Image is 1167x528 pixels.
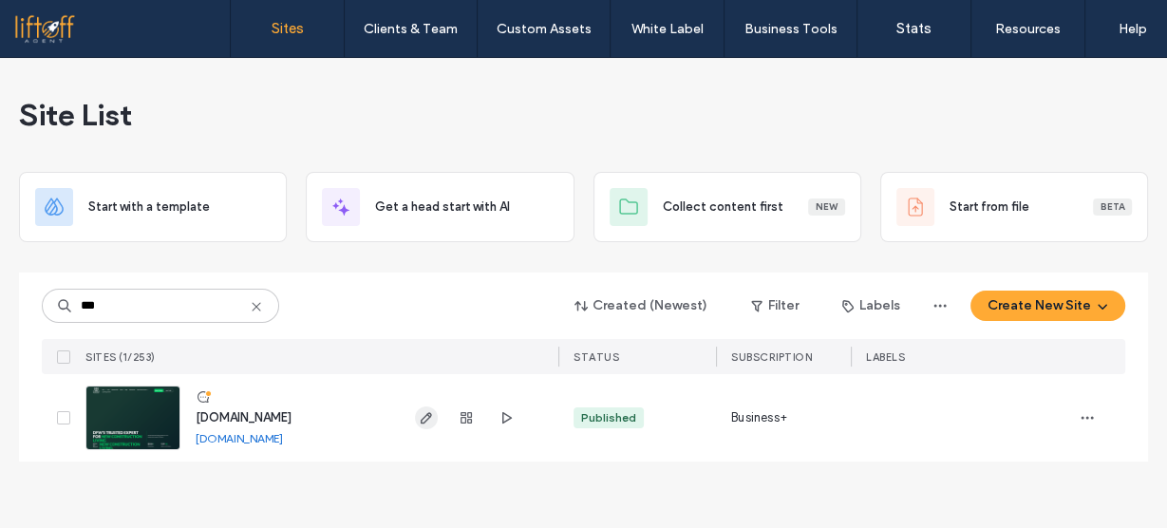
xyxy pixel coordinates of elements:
[744,21,838,37] label: Business Tools
[1093,198,1132,216] div: Beta
[375,198,510,217] span: Get a head start with AI
[558,291,725,321] button: Created (Newest)
[497,21,592,37] label: Custom Assets
[732,291,818,321] button: Filter
[631,21,704,37] label: White Label
[19,96,132,134] span: Site List
[866,350,905,364] span: LABELS
[43,13,82,30] span: Help
[731,350,812,364] span: SUBSCRIPTION
[272,20,304,37] label: Sites
[950,198,1029,217] span: Start from file
[808,198,845,216] div: New
[88,198,210,217] span: Start with a template
[306,172,574,242] div: Get a head start with AI
[196,431,283,445] a: [DOMAIN_NAME]
[995,21,1061,37] label: Resources
[19,172,287,242] div: Start with a template
[880,172,1148,242] div: Start from fileBeta
[825,291,917,321] button: Labels
[970,291,1125,321] button: Create New Site
[1119,21,1147,37] label: Help
[85,350,156,364] span: SITES (1/253)
[593,172,861,242] div: Collect content firstNew
[663,198,783,217] span: Collect content first
[196,410,292,424] a: [DOMAIN_NAME]
[581,409,636,426] div: Published
[364,21,458,37] label: Clients & Team
[574,350,619,364] span: STATUS
[896,20,932,37] label: Stats
[731,408,787,427] span: Business+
